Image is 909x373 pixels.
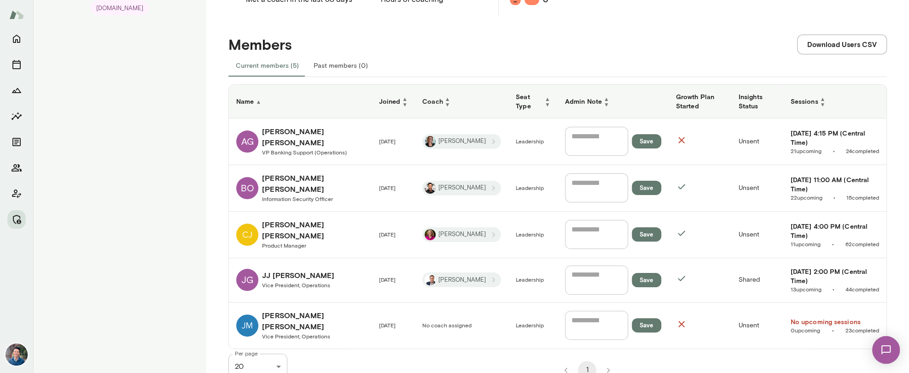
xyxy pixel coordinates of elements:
span: [DATE] [379,276,396,283]
label: Per page [235,349,258,357]
span: VP Banking Support (Operations) [262,149,347,155]
a: 24completed [846,147,879,154]
td: Unsent [731,118,783,165]
img: Connor Johnson [236,224,258,246]
button: Save [632,318,661,332]
a: No upcoming sessions [791,317,879,326]
span: No coach assigned [422,322,472,328]
img: Jon Fraser [425,274,436,285]
span: [PERSON_NAME] [433,137,491,146]
span: [PERSON_NAME] [433,276,491,284]
span: ▲ [604,96,609,101]
button: Save [632,134,661,148]
h6: [PERSON_NAME] [PERSON_NAME] [262,172,364,195]
a: [DATE] 4:00 PM (Central Time) [791,222,879,240]
div: Jon Fraser[PERSON_NAME] [422,272,501,287]
span: ▲ [445,96,450,101]
h6: Coach [422,96,501,107]
span: [DATE] [379,322,396,328]
a: 23completed [845,326,879,334]
h6: Joined [379,96,408,107]
button: Save [632,227,661,242]
span: ▼ [445,101,450,107]
img: Albert Villarde [425,183,436,194]
button: Documents [7,133,26,151]
h6: Name [236,97,364,106]
span: • [791,326,879,334]
button: Current members (5) [228,54,306,77]
span: Leadership [516,138,544,144]
span: ▲ [256,98,261,105]
span: Product Manager [262,242,306,249]
span: • [791,147,879,154]
span: ▼ [604,101,609,107]
button: Download Users CSV [797,35,887,54]
a: [DATE] 11:00 AM (Central Time) [791,175,879,194]
span: 13 upcoming [791,285,822,293]
img: Trina Mays [425,229,436,240]
span: [DATE] [379,138,396,144]
a: JGJJ [PERSON_NAME]Vice President, Operations [236,269,364,291]
span: Vice President, Operations [262,282,330,288]
td: Unsent [731,302,783,349]
td: Unsent [731,165,783,212]
span: ▲ [820,96,825,101]
span: 0 upcoming [791,326,820,334]
span: Leadership [516,276,544,283]
h6: Sessions [791,96,879,107]
a: 22upcoming [791,194,822,201]
a: 62completed [845,240,879,248]
a: 15completed [846,194,879,201]
span: 11 upcoming [791,240,821,248]
div: AG [236,130,258,153]
span: 23 completed [845,326,879,334]
button: Sessions [7,55,26,74]
span: Leadership [516,184,544,191]
img: John McKendrick [236,314,258,337]
a: 0upcoming [791,326,820,334]
span: [DOMAIN_NAME] [91,4,149,13]
a: BO[PERSON_NAME] [PERSON_NAME]Information Security Officer [236,172,364,204]
span: Vice President, Operations [262,333,330,339]
img: Jennifer Alvarez [425,136,436,147]
button: Growth Plan [7,81,26,100]
span: 24 completed [846,147,879,154]
div: Albert Villarde[PERSON_NAME] [422,181,501,195]
span: ▼ [402,101,408,107]
span: Leadership [516,322,544,328]
div: JG [236,269,258,291]
a: 11upcoming [791,240,821,248]
span: Information Security Officer [262,195,333,202]
td: Unsent [731,212,783,258]
span: [PERSON_NAME] [433,184,491,192]
a: Connor Johnson[PERSON_NAME] [PERSON_NAME]Product Manager [236,219,364,250]
h6: [PERSON_NAME] [PERSON_NAME] [262,219,364,241]
button: Save [632,273,661,287]
button: Members [7,159,26,177]
span: 62 completed [845,240,879,248]
button: Manage [7,210,26,229]
a: 44completed [845,285,879,293]
span: • [791,285,879,293]
a: [DATE] 4:15 PM (Central Time) [791,129,879,147]
span: [PERSON_NAME] [433,230,491,239]
button: Home [7,30,26,48]
h6: [PERSON_NAME] [PERSON_NAME] [262,310,364,332]
div: Jennifer Alvarez[PERSON_NAME] [422,134,501,149]
a: [DATE] 2:00 PM (Central Time) [791,267,879,285]
span: ▼ [820,101,825,107]
td: Shared [731,258,783,302]
h6: JJ [PERSON_NAME] [262,270,334,281]
span: ▼ [545,101,550,107]
button: Save [632,181,661,195]
span: ▲ [545,96,550,101]
img: Alex Yu [6,343,28,366]
span: • [791,240,879,248]
span: ▲ [402,96,408,101]
span: [DATE] [379,231,396,237]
